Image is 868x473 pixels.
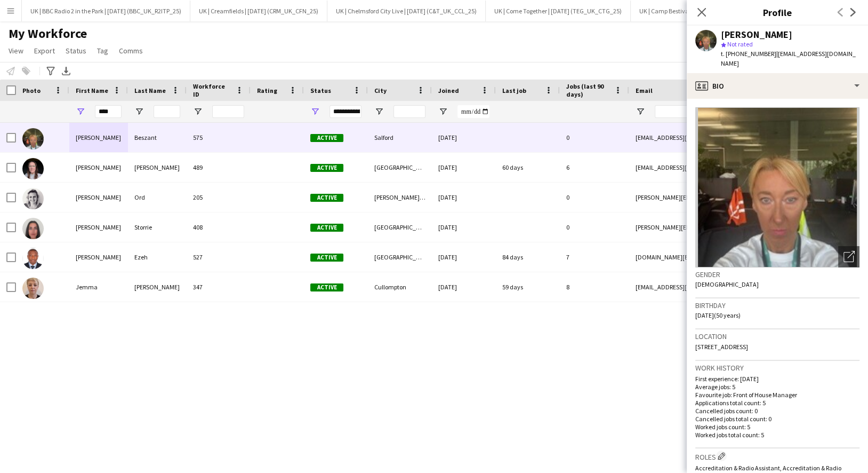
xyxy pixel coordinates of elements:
div: 6 [560,153,629,182]
p: Favourite job: Front of House Manager [695,391,859,399]
span: Active [310,254,343,262]
span: Active [310,134,343,142]
a: Comms [115,44,147,58]
div: [PERSON_NAME] [69,212,128,242]
div: 0 [560,212,629,242]
button: Open Filter Menu [193,107,203,116]
button: Open Filter Menu [76,107,85,116]
span: Status [310,86,331,94]
div: [EMAIL_ADDRESS][DOMAIN_NAME] [629,123,842,152]
img: Emmanuel Ezeh [22,248,44,269]
button: Open Filter Menu [310,107,320,116]
div: 59 days [496,272,560,302]
span: Last job [502,86,526,94]
div: 0 [560,183,629,212]
button: UK | Creamfields | [DATE] (CRM_UK_CFN_25) [190,1,327,21]
input: Joined Filter Input [457,105,489,118]
h3: Birthday [695,301,859,310]
div: Jemma [69,272,128,302]
button: UK | Camp Bestival [GEOGRAPHIC_DATA] | [DATE] (SFG/ APL_UK_CBS_25) [631,1,846,21]
img: Emma-Louise Storrie [22,218,44,239]
span: Email [636,86,653,94]
span: Comms [119,46,143,56]
div: 527 [187,242,251,272]
span: View [9,46,23,56]
p: Cancelled jobs count: 0 [695,407,859,415]
span: Joined [438,86,459,94]
a: Export [30,44,59,58]
div: [EMAIL_ADDRESS][DOMAIN_NAME] [629,153,842,182]
div: Cullompton [368,272,432,302]
button: UK | Chelmsford City Live | [DATE] (C&T_UK_CCL_25) [327,1,486,21]
div: [PERSON_NAME] [69,123,128,152]
h3: Roles [695,451,859,462]
div: 347 [187,272,251,302]
div: [PERSON_NAME] [69,242,128,272]
span: Active [310,194,343,202]
div: 0 [560,123,629,152]
div: [PERSON_NAME] [128,272,187,302]
p: Cancelled jobs total count: 0 [695,415,859,423]
h3: Location [695,332,859,341]
a: Status [61,44,91,58]
div: [DATE] [432,123,496,152]
img: Jemma Scully [22,278,44,299]
div: 205 [187,183,251,212]
span: Export [34,46,55,56]
span: Photo [22,86,41,94]
div: [EMAIL_ADDRESS][DOMAIN_NAME] [629,272,842,302]
span: Tag [97,46,108,56]
span: Active [310,283,343,291]
input: First Name Filter Input [95,105,122,118]
div: [PERSON_NAME] [69,183,128,212]
div: 408 [187,212,251,242]
div: Storrie [128,212,187,242]
span: Jobs (last 90 days) [566,82,610,98]
input: City Filter Input [393,105,425,118]
img: Emma Carney [22,158,44,179]
div: Bio [687,73,868,99]
button: UK | BBC Radio 2 in the Park | [DATE] (BBC_UK_R2ITP_25) [22,1,190,21]
div: [GEOGRAPHIC_DATA] [368,153,432,182]
span: Active [310,224,343,232]
app-action-btn: Advanced filters [44,65,57,77]
div: 489 [187,153,251,182]
div: [DATE] [432,183,496,212]
div: [PERSON_NAME][EMAIL_ADDRESS][DOMAIN_NAME] [629,183,842,212]
div: [PERSON_NAME] [721,30,792,40]
span: Workforce ID [193,82,231,98]
span: [STREET_ADDRESS] [695,343,748,351]
button: Open Filter Menu [438,107,448,116]
div: [PERSON_NAME][EMAIL_ADDRESS][DOMAIN_NAME] [629,212,842,242]
div: [DATE] [432,212,496,242]
span: t. [PHONE_NUMBER] [721,50,776,58]
div: [PERSON_NAME] Coldfield [368,183,432,212]
h3: Gender [695,270,859,279]
div: 8 [560,272,629,302]
span: [DATE] (50 years) [695,311,741,319]
div: Salford [368,123,432,152]
span: [DEMOGRAPHIC_DATA] [695,280,759,288]
span: Rating [257,86,277,94]
span: First Name [76,86,108,94]
div: [DATE] [432,272,496,302]
div: [DATE] [432,242,496,272]
div: [DATE] [432,153,496,182]
div: 60 days [496,153,560,182]
button: Open Filter Menu [134,107,144,116]
div: 84 days [496,242,560,272]
div: Ord [128,183,187,212]
div: 575 [187,123,251,152]
div: [PERSON_NAME] [69,153,128,182]
div: [GEOGRAPHIC_DATA] [368,212,432,242]
button: Open Filter Menu [374,107,384,116]
div: [GEOGRAPHIC_DATA] [368,242,432,272]
h3: Work history [695,363,859,373]
h3: Profile [687,5,868,19]
span: Not rated [727,40,753,48]
button: UK | Come Together | [DATE] (TEG_UK_CTG_25) [486,1,631,21]
img: Crew avatar or photo [695,107,859,267]
app-action-btn: Export XLSX [60,65,73,77]
p: Worked jobs count: 5 [695,423,859,431]
a: Tag [93,44,112,58]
